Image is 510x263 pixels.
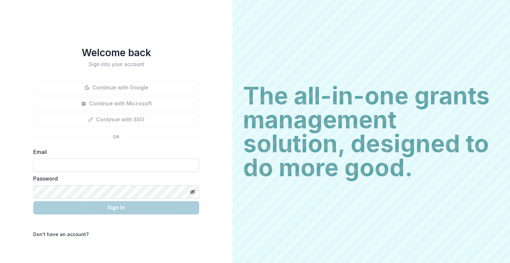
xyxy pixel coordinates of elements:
label: Password [33,175,195,183]
p: Don't have an account? [33,231,89,238]
label: Email [33,148,195,156]
button: Continue with Microsoft [33,97,199,110]
button: Continue with SSO [33,113,199,126]
button: Sign In [33,201,199,214]
h1: Welcome back [33,47,199,59]
button: Continue with Google [33,81,199,94]
h2: Sign into your account [33,61,199,67]
button: Toggle password visibility [187,187,198,197]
